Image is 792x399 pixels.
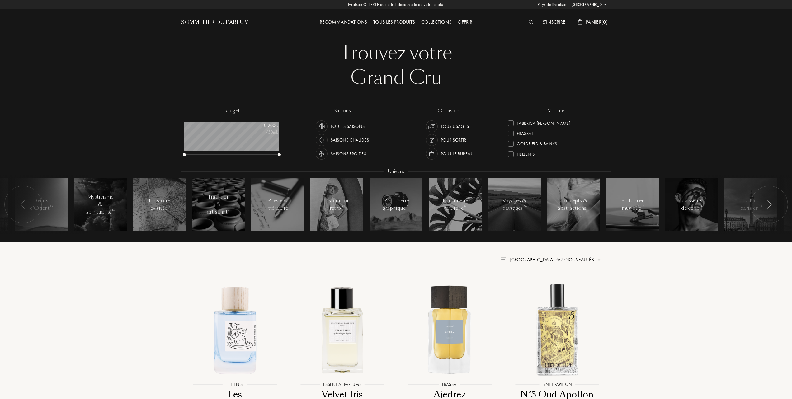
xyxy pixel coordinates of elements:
[501,197,528,212] div: Voyages & paysages
[247,129,278,135] div: /50mL
[384,168,408,175] div: Univers
[331,120,365,132] div: Toutes saisons
[427,149,436,158] img: usage_occasion_work_white.svg
[427,136,436,144] img: usage_occasion_party_white.svg
[602,2,607,7] img: arrow_w.png
[219,107,244,115] div: budget
[370,18,418,26] div: Tous les produits
[324,197,350,212] div: Inspiration rétro
[641,204,644,209] span: 18
[464,204,467,209] span: 49
[317,18,370,26] div: Recommandations
[501,257,506,261] img: filter_by.png
[441,120,469,132] div: Tous usages
[767,200,772,209] img: arr_left.svg
[700,204,703,209] span: 14
[205,193,232,216] div: Tradition & artisanat
[294,281,391,378] img: Velvet Iris Essential Parfums
[578,19,583,25] img: cart_white.svg
[341,204,345,209] span: 37
[331,134,369,146] div: Saisons chaudes
[317,149,326,158] img: usage_season_cold_white.svg
[167,204,171,209] span: 12
[186,65,606,90] div: Grand Cru
[146,197,173,212] div: L'histoire revisitée
[529,20,533,24] img: search_icn_white.svg
[247,122,278,129] div: 0 - 200 €
[587,204,590,209] span: 13
[523,204,527,209] span: 24
[441,134,466,146] div: Pour sortir
[433,107,466,115] div: occasions
[455,18,475,26] div: Offrir
[401,281,498,378] img: Ajedrez Frassai
[370,19,418,25] a: Tous les produits
[455,19,475,25] a: Offrir
[586,19,608,25] span: Panier ( 0 )
[317,122,326,131] img: usage_season_average_white.svg
[596,257,601,262] img: arrow.png
[317,136,326,144] img: usage_season_hot_white.svg
[679,197,705,212] div: Casseurs de code
[540,18,568,26] div: S'inscrire
[517,128,533,137] div: Frassai
[517,118,570,126] div: Fabbrica [PERSON_NAME]
[538,2,570,8] span: Pays de livraison :
[186,281,283,378] img: Les Dieux aux Bains Hellenist
[112,208,115,212] span: 10
[427,122,436,131] img: usage_occasion_all_white.svg
[517,149,536,157] div: Hellenist
[288,204,291,209] span: 15
[517,138,557,147] div: Goldfield & Banks
[620,197,646,212] div: Parfum en musique
[86,193,115,216] div: Mysticisme & spiritualité
[418,19,455,25] a: Collections
[441,148,474,160] div: Pour le bureau
[510,256,594,263] span: [GEOGRAPHIC_DATA] par : Nouveautés
[181,19,249,26] a: Sommelier du Parfum
[21,200,26,209] img: arr_left.svg
[329,107,355,115] div: saisons
[540,19,568,25] a: S'inscrire
[442,197,469,212] div: Parfumerie naturelle
[317,19,370,25] a: Recommandations
[406,204,410,209] span: 23
[265,197,291,212] div: Poésie & littérature
[558,197,589,212] div: Concepts & abstractions
[509,281,606,378] img: N°5 Oud Apollon Binet-Papillon
[383,197,409,212] div: Parfumerie graphique
[517,159,537,167] div: ICONOFLY
[186,40,606,65] div: Trouvez votre
[418,18,455,26] div: Collections
[228,208,231,212] span: 71
[543,107,571,115] div: marques
[331,148,366,160] div: Saisons froides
